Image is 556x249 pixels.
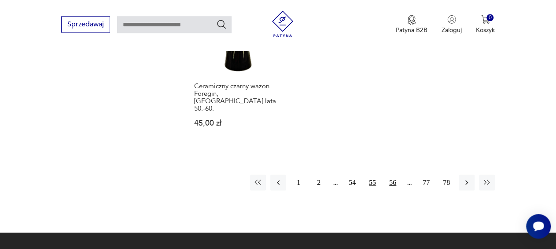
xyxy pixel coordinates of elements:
[396,15,427,34] button: Patyna B2B
[385,174,401,190] button: 56
[396,26,427,34] p: Patyna B2B
[311,174,327,190] button: 2
[481,15,490,24] img: Ikona koszyka
[194,82,282,112] h3: Ceramiczny czarny wazon Foregin, [GEOGRAPHIC_DATA] lata 50.-60.
[61,16,110,32] button: Sprzedawaj
[418,174,434,190] button: 77
[476,15,495,34] button: 0Koszyk
[61,22,110,28] a: Sprzedawaj
[407,15,416,25] img: Ikona medalu
[216,19,227,29] button: Szukaj
[438,174,454,190] button: 78
[396,15,427,34] a: Ikona medaluPatyna B2B
[442,15,462,34] button: Zaloguj
[269,11,296,37] img: Patyna - sklep z meblami i dekoracjami vintage
[526,214,551,238] iframe: Smartsupp widget button
[365,174,380,190] button: 55
[442,26,462,34] p: Zaloguj
[291,174,306,190] button: 1
[447,15,456,24] img: Ikonka użytkownika
[476,26,495,34] p: Koszyk
[194,119,282,126] p: 45,00 zł
[344,174,360,190] button: 54
[486,14,494,22] div: 0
